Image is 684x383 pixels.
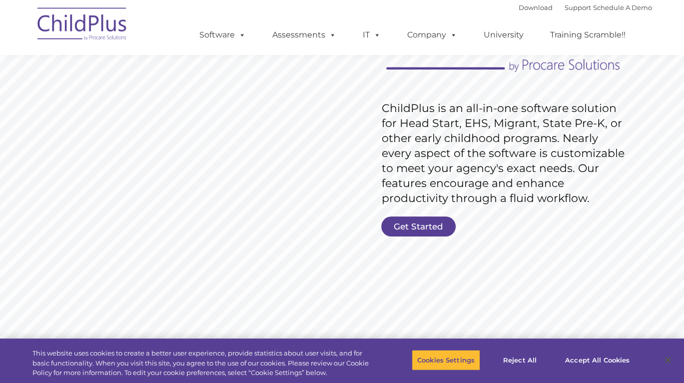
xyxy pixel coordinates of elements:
rs-layer: ChildPlus is an all-in-one software solution for Head Start, EHS, Migrant, State Pre-K, or other ... [382,101,630,206]
button: Cookies Settings [412,349,480,370]
a: Training Scramble!! [540,25,636,45]
a: Get Started [381,216,456,236]
a: Download [519,3,553,11]
font: | [519,3,652,11]
button: Reject All [489,349,551,370]
button: Close [657,349,679,371]
a: Company [397,25,467,45]
a: Support [565,3,591,11]
div: This website uses cookies to create a better user experience, provide statistics about user visit... [32,348,376,378]
img: ChildPlus by Procare Solutions [32,0,132,50]
a: University [474,25,534,45]
a: IT [353,25,391,45]
a: Assessments [262,25,346,45]
a: Software [189,25,256,45]
a: Schedule A Demo [593,3,652,11]
button: Accept All Cookies [560,349,635,370]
